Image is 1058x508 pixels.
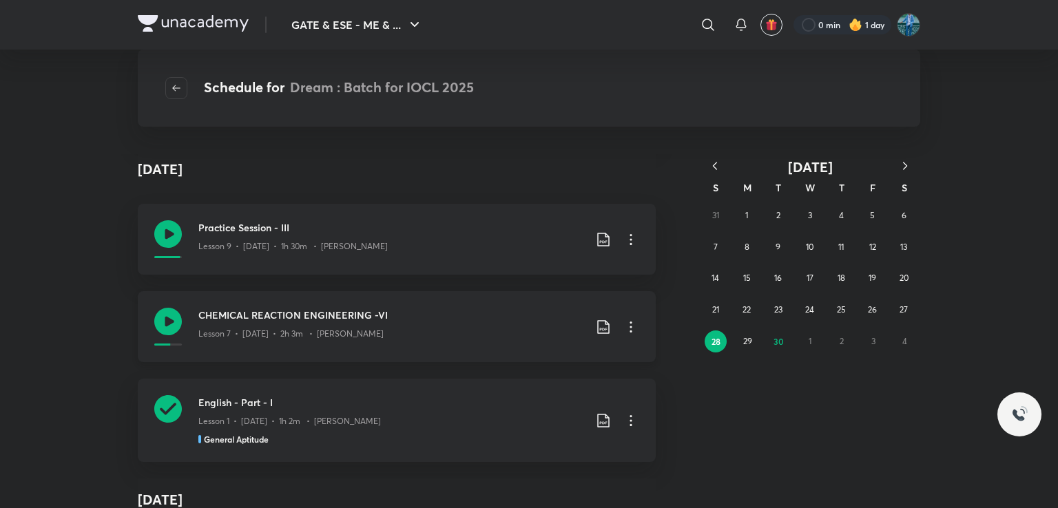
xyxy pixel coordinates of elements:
button: September 9, 2025 [767,236,789,258]
abbr: September 26, 2025 [868,304,877,315]
button: September 21, 2025 [705,299,727,321]
abbr: September 10, 2025 [806,242,813,252]
button: September 29, 2025 [736,330,758,352]
abbr: September 5, 2025 [870,210,875,220]
abbr: September 16, 2025 [774,273,782,283]
button: September 13, 2025 [893,236,915,258]
h4: [DATE] [138,159,183,180]
button: September 2, 2025 [767,204,789,226]
abbr: September 28, 2025 [712,336,720,347]
abbr: September 4, 2025 [839,210,844,220]
abbr: September 7, 2025 [714,242,718,252]
button: September 18, 2025 [830,267,852,289]
button: September 28, 2025 [705,330,727,352]
abbr: September 14, 2025 [712,273,719,283]
button: September 12, 2025 [862,236,884,258]
abbr: September 22, 2025 [743,304,751,315]
abbr: Monday [743,181,751,194]
abbr: September 2, 2025 [776,210,780,220]
abbr: September 15, 2025 [743,273,751,283]
abbr: September 1, 2025 [745,210,748,220]
button: September 16, 2025 [767,267,789,289]
abbr: September 24, 2025 [805,304,814,315]
button: September 26, 2025 [862,299,884,321]
button: September 11, 2025 [830,236,852,258]
a: Company Logo [138,15,249,35]
img: ttu [1011,406,1028,423]
abbr: September 13, 2025 [900,242,907,252]
button: GATE & ESE - ME & ... [283,11,431,39]
button: September 30, 2025 [768,330,790,352]
img: avatar [765,19,778,31]
button: September 27, 2025 [893,299,915,321]
button: September 22, 2025 [736,299,758,321]
abbr: September 11, 2025 [838,242,844,252]
abbr: September 23, 2025 [774,304,782,315]
button: avatar [760,14,782,36]
abbr: September 21, 2025 [712,304,719,315]
button: September 6, 2025 [893,204,915,226]
button: September 25, 2025 [830,299,852,321]
button: September 10, 2025 [799,236,821,258]
abbr: Friday [870,181,875,194]
span: Dream : Batch for IOCL 2025 [290,78,474,96]
abbr: September 29, 2025 [743,336,752,346]
h4: Schedule for [204,77,474,99]
h3: English - Part - I [198,395,584,410]
a: English - Part - ILesson 1 • [DATE] • 1h 2m • [PERSON_NAME]General Aptitude [138,379,656,462]
h3: Practice Session - III [198,220,584,235]
abbr: September 17, 2025 [807,273,813,283]
abbr: September 30, 2025 [774,336,784,347]
abbr: September 3, 2025 [808,210,812,220]
abbr: Sunday [713,181,718,194]
button: [DATE] [730,158,890,176]
button: September 3, 2025 [799,204,821,226]
h3: CHEMICAL REACTION ENGINEERING -VI [198,308,584,322]
abbr: September 19, 2025 [869,273,876,283]
abbr: September 18, 2025 [838,273,845,283]
button: September 20, 2025 [893,267,915,289]
a: Practice Session - IIILesson 9 • [DATE] • 1h 30m • [PERSON_NAME] [138,204,656,275]
a: CHEMICAL REACTION ENGINEERING -VILesson 7 • [DATE] • 2h 3m • [PERSON_NAME] [138,291,656,362]
span: [DATE] [788,158,833,176]
button: September 14, 2025 [705,267,727,289]
abbr: September 20, 2025 [900,273,909,283]
button: September 19, 2025 [862,267,884,289]
button: September 24, 2025 [799,299,821,321]
abbr: Thursday [839,181,844,194]
h5: General Aptitude [204,433,269,445]
button: September 17, 2025 [799,267,821,289]
abbr: September 6, 2025 [902,210,906,220]
abbr: September 27, 2025 [900,304,908,315]
button: September 4, 2025 [830,204,852,226]
button: September 7, 2025 [705,236,727,258]
button: September 5, 2025 [862,204,884,226]
p: Lesson 9 • [DATE] • 1h 30m • [PERSON_NAME] [198,240,388,253]
button: September 1, 2025 [736,204,758,226]
abbr: Saturday [902,181,907,194]
abbr: September 25, 2025 [837,304,846,315]
abbr: September 8, 2025 [745,242,749,252]
img: Company Logo [138,15,249,32]
img: Hqsan javed [897,13,920,36]
abbr: Wednesday [805,181,815,194]
button: September 8, 2025 [736,236,758,258]
img: streak [849,18,862,32]
abbr: September 9, 2025 [776,242,780,252]
button: September 23, 2025 [767,299,789,321]
button: September 15, 2025 [736,267,758,289]
abbr: September 12, 2025 [869,242,876,252]
p: Lesson 7 • [DATE] • 2h 3m • [PERSON_NAME] [198,328,384,340]
p: Lesson 1 • [DATE] • 1h 2m • [PERSON_NAME] [198,415,381,427]
abbr: Tuesday [776,181,781,194]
